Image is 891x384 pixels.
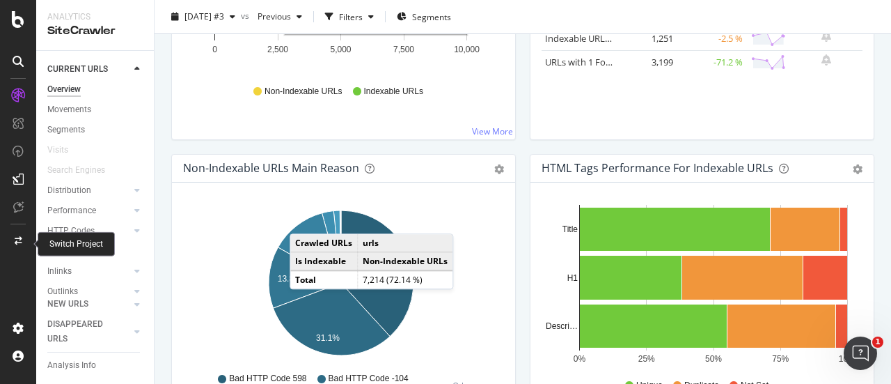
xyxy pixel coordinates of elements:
[47,163,105,178] div: Search Engines
[47,297,130,312] a: NEW URLS
[412,10,451,22] span: Segments
[47,62,130,77] a: CURRENT URLS
[844,337,877,370] iframe: Intercom live chat
[677,26,746,50] td: -2.5 %
[47,317,130,346] a: DISAPPEARED URLS
[705,354,722,364] text: 50%
[184,10,224,22] span: 2025 Sep. 23rd #3
[47,11,143,23] div: Analytics
[542,205,858,367] svg: A chart.
[47,82,81,97] div: Overview
[252,6,308,28] button: Previous
[677,50,746,74] td: -71.2 %
[47,123,144,137] a: Segments
[358,252,453,271] td: Non-Indexable URLs
[494,164,504,174] div: gear
[47,143,82,158] a: Visits
[621,26,677,50] td: 1,251
[542,161,773,175] div: HTML Tags Performance for Indexable URLs
[621,50,677,74] td: 3,199
[47,183,130,198] a: Distribution
[47,203,130,218] a: Performance
[821,54,831,66] div: bell-plus
[320,6,379,28] button: Filters
[47,23,143,39] div: SiteCrawler
[358,234,453,252] td: urls
[393,45,414,54] text: 7,500
[265,86,342,98] span: Non-Indexable URLs
[47,123,85,137] div: Segments
[47,163,119,178] a: Search Engines
[330,45,351,54] text: 5,000
[267,45,288,54] text: 2,500
[212,45,217,54] text: 0
[853,164,862,174] div: gear
[638,354,655,364] text: 25%
[454,45,480,54] text: 10,000
[47,264,72,279] div: Inlinks
[183,205,499,367] svg: A chart.
[47,102,144,117] a: Movements
[47,224,130,238] a: HTTP Codes
[546,321,578,331] text: Descri…
[290,234,358,252] td: Crawled URLs
[290,271,358,289] td: Total
[358,271,453,289] td: 7,214 (72.14 %)
[166,6,241,28] button: [DATE] #3
[472,125,513,137] a: View More
[47,224,95,238] div: HTTP Codes
[47,358,96,373] div: Analysis Info
[567,273,578,283] text: H1
[821,31,831,42] div: bell-plus
[47,62,108,77] div: CURRENT URLS
[49,238,103,250] div: Switch Project
[772,354,789,364] text: 75%
[47,82,144,97] a: Overview
[290,252,358,271] td: Is Indexable
[562,224,578,234] text: Title
[241,9,252,21] span: vs
[47,143,68,158] div: Visits
[47,203,96,218] div: Performance
[252,10,291,22] span: Previous
[364,86,423,98] span: Indexable URLs
[47,284,130,299] a: Outlinks
[545,32,697,45] a: Indexable URLs with Bad Description
[278,274,301,284] text: 13.8%
[47,183,91,198] div: Distribution
[47,102,91,117] div: Movements
[47,297,88,312] div: NEW URLS
[316,333,340,343] text: 31.1%
[872,337,883,348] span: 1
[339,10,363,22] div: Filters
[47,284,78,299] div: Outlinks
[47,358,144,373] a: Analysis Info
[391,6,457,28] button: Segments
[183,161,359,175] div: Non-Indexable URLs Main Reason
[545,56,647,68] a: URLs with 1 Follow Inlink
[47,317,118,346] div: DISAPPEARED URLS
[839,354,856,364] text: 10…
[47,264,130,279] a: Inlinks
[574,354,586,364] text: 0%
